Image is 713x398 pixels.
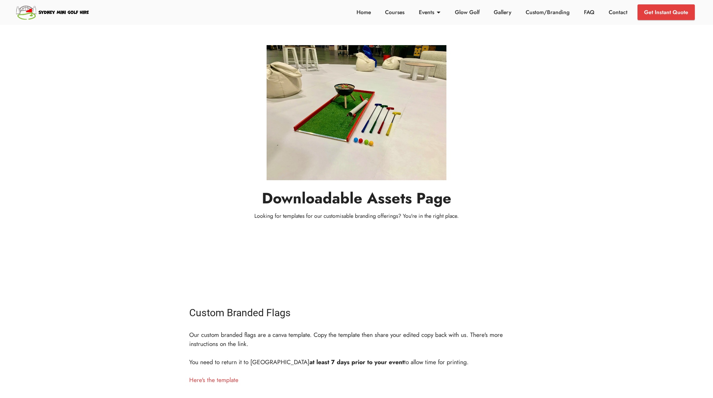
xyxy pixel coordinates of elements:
p: Looking for templates for our customisable branding offerings? You're in the right place. [206,212,507,220]
a: Contact [607,8,629,16]
a: Here's the template [189,375,238,384]
a: Glow Golf [453,8,481,16]
a: Gallery [492,8,513,16]
a: Home [355,8,372,16]
img: Sydney Mini Golf Hire [15,3,91,21]
strong: Downloadable Assets Page [262,187,451,209]
a: Events [417,8,442,16]
strong: at least 7 days prior to your event [310,358,404,366]
a: Courses [383,8,406,16]
a: Custom/Branding [524,8,571,16]
h4: Custom Branded Flags [189,305,524,320]
a: FAQ [582,8,596,16]
img: Mini Golf Assets [267,45,447,180]
a: Get Instant Quote [638,4,695,20]
p: Our custom branded flags are a canva template. Copy the template then share your edited copy back... [189,330,524,385]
